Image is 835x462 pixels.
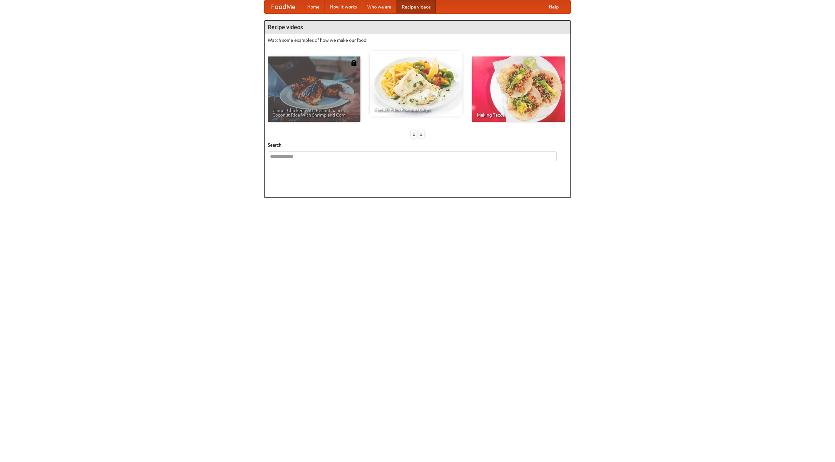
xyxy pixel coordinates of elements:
a: Home [302,0,325,13]
div: « [411,130,417,138]
img: 483408.png [351,60,357,66]
a: Who we are [362,0,397,13]
a: Making Tacos [472,56,565,122]
span: French Fries Fish and Chips [374,107,458,112]
a: FoodMe [265,0,302,13]
a: How it works [325,0,362,13]
a: French Fries Fish and Chips [370,51,463,117]
p: Watch some examples of how we make our food! [268,37,567,43]
a: Recipe videos [397,0,436,13]
span: Making Tacos [477,113,560,117]
div: » [418,130,424,138]
h4: Recipe videos [265,21,570,34]
h5: Search [268,142,567,148]
a: Help [544,0,564,13]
